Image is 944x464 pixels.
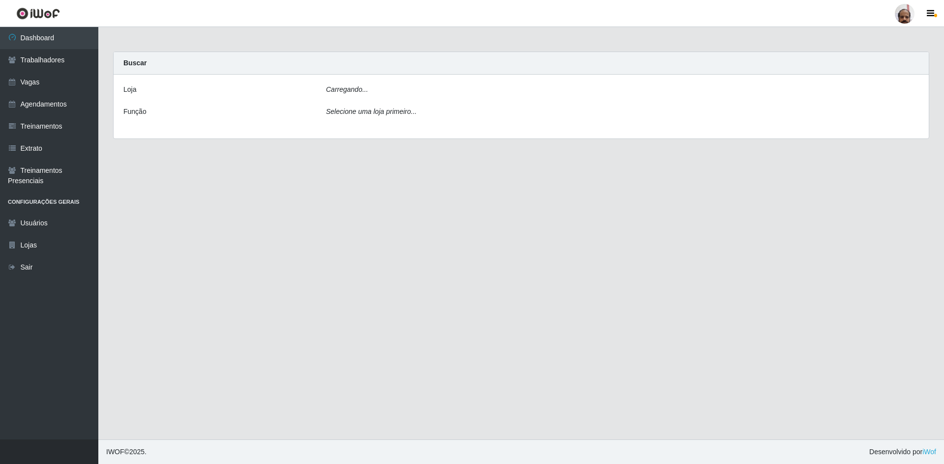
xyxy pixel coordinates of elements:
[123,59,147,67] strong: Buscar
[869,447,936,457] span: Desenvolvido por
[123,84,136,95] label: Loja
[106,448,124,456] span: IWOF
[106,447,147,457] span: © 2025 .
[922,448,936,456] a: iWof
[16,7,60,20] img: CoreUI Logo
[326,85,368,93] i: Carregando...
[326,108,416,115] i: Selecione uma loja primeiro...
[123,107,147,117] label: Função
